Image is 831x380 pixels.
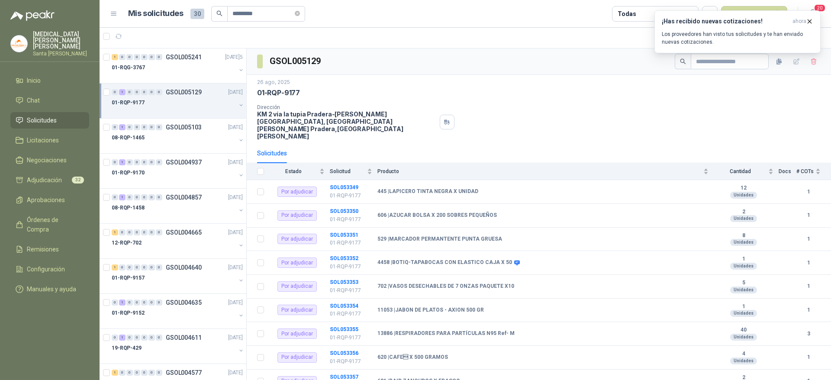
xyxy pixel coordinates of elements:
[270,55,322,68] h3: GSOL005129
[119,54,126,60] div: 0
[141,229,148,235] div: 0
[330,279,358,285] a: SOL053353
[618,9,636,19] div: Todas
[330,208,358,214] a: SOL053350
[112,299,118,306] div: 0
[148,299,155,306] div: 0
[33,31,89,49] p: [MEDICAL_DATA][PERSON_NAME] [PERSON_NAME]
[190,9,204,19] span: 30
[141,159,148,165] div: 0
[330,184,358,190] a: SOL053349
[330,232,358,238] a: SOL053351
[730,192,757,199] div: Unidades
[134,229,140,235] div: 0
[148,194,155,200] div: 0
[134,370,140,376] div: 0
[330,350,358,356] b: SOL053356
[112,124,118,130] div: 0
[814,4,826,12] span: 20
[228,123,243,132] p: [DATE]
[156,194,162,200] div: 0
[730,287,757,293] div: Unidades
[156,370,162,376] div: 0
[166,335,202,341] p: GSOL004611
[112,274,145,282] p: 01-RQP-9157
[112,370,118,376] div: 1
[730,334,757,341] div: Unidades
[166,194,202,200] p: GSOL004857
[126,54,133,60] div: 0
[10,261,89,277] a: Configuración
[166,124,202,130] p: GSOL005103
[112,64,145,72] p: 01-RQG-3767
[156,229,162,235] div: 0
[166,89,202,95] p: GSOL005129
[714,351,773,357] b: 4
[714,163,779,180] th: Cantidad
[27,96,40,105] span: Chat
[112,204,145,212] p: 08-RQP-1458
[148,124,155,130] div: 0
[796,163,831,180] th: # COTs
[128,7,184,20] h1: Mis solicitudes
[33,51,89,56] p: Santa [PERSON_NAME]
[730,263,757,270] div: Unidades
[11,35,27,52] img: Company Logo
[10,10,55,21] img: Logo peakr
[119,335,126,341] div: 1
[126,299,133,306] div: 0
[330,303,358,309] a: SOL053354
[796,306,821,314] b: 1
[228,193,243,202] p: [DATE]
[10,152,89,168] a: Negociaciones
[714,209,773,216] b: 2
[377,212,497,219] b: 606 | AZUCAR BOLSA X 200 SOBRES PEQUEÑOS
[156,299,162,306] div: 0
[134,299,140,306] div: 0
[166,370,202,376] p: GSOL004577
[134,264,140,271] div: 0
[377,354,448,361] b: 620 | CAFE X 500 GRAMOS
[27,116,57,125] span: Solicitudes
[112,335,118,341] div: 0
[377,259,512,266] b: 4458 | BOTIQ-TAPABOCAS CON ELASTICO CAJA X 50
[119,299,126,306] div: 1
[10,172,89,188] a: Adjudicación32
[119,159,126,165] div: 1
[112,309,145,317] p: 01-RQP-9152
[156,159,162,165] div: 0
[141,335,148,341] div: 0
[166,299,202,306] p: GSOL004635
[796,211,821,219] b: 1
[330,326,358,332] a: SOL053355
[134,335,140,341] div: 0
[714,185,773,192] b: 12
[27,245,59,254] span: Remisiones
[141,124,148,130] div: 0
[112,344,142,352] p: 19-RQP-429
[112,99,145,107] p: 01-RQP-9177
[228,229,243,237] p: [DATE]
[228,88,243,97] p: [DATE]
[10,281,89,297] a: Manuales y ayuda
[119,124,126,130] div: 1
[112,264,118,271] div: 1
[156,124,162,130] div: 0
[27,155,67,165] span: Negociaciones
[257,88,300,97] p: 01-RQP-9177
[148,89,155,95] div: 0
[714,256,773,263] b: 1
[228,264,243,272] p: [DATE]
[126,159,133,165] div: 0
[134,124,140,130] div: 0
[112,169,145,177] p: 01-RQP-9170
[156,264,162,271] div: 0
[112,89,118,95] div: 0
[134,89,140,95] div: 0
[112,239,142,247] p: 12-RQP-702
[141,54,148,60] div: 0
[27,195,65,205] span: Aprobaciones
